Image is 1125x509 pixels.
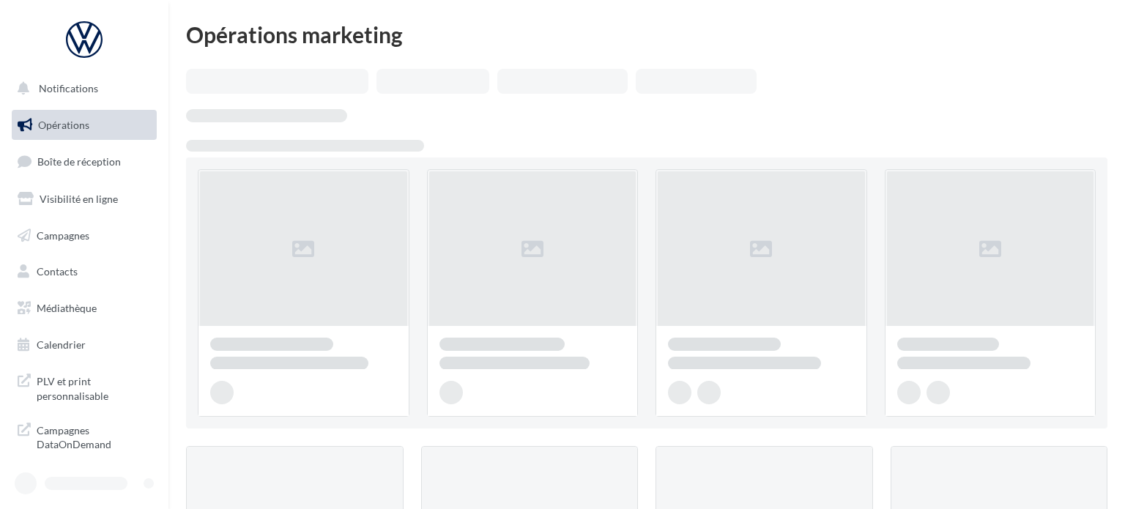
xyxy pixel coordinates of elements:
span: Médiathèque [37,302,97,314]
a: Campagnes [9,220,160,251]
a: Campagnes DataOnDemand [9,415,160,458]
a: Visibilité en ligne [9,184,160,215]
span: Opérations [38,119,89,131]
button: Notifications [9,73,154,104]
span: Campagnes DataOnDemand [37,420,151,452]
a: Boîte de réception [9,146,160,177]
span: Contacts [37,265,78,278]
a: Contacts [9,256,160,287]
span: Campagnes [37,229,89,241]
span: Calendrier [37,338,86,351]
span: PLV et print personnalisable [37,371,151,403]
a: PLV et print personnalisable [9,365,160,409]
span: Boîte de réception [37,155,121,168]
a: Médiathèque [9,293,160,324]
div: Opérations marketing [186,23,1107,45]
span: Notifications [39,82,98,94]
a: Calendrier [9,330,160,360]
span: Visibilité en ligne [40,193,118,205]
a: Opérations [9,110,160,141]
